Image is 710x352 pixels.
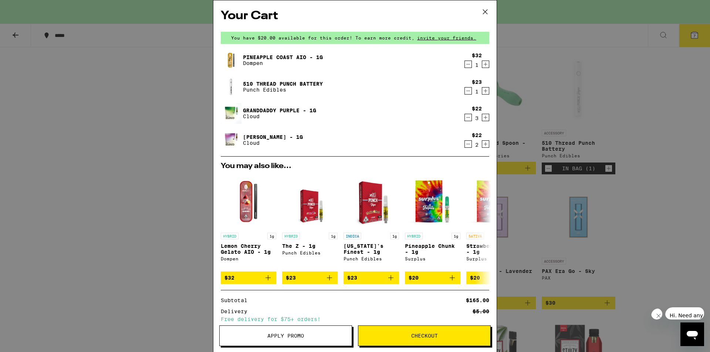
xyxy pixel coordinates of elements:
span: $23 [286,275,296,281]
div: 3 [472,115,482,121]
img: Surplus - Strawberry Daze - 1g [466,174,522,229]
p: Pineapple Chunk - 1g [405,243,460,255]
iframe: Close message [651,308,662,319]
button: Add to bag [405,271,460,284]
p: 1g [390,233,399,239]
div: $22 [472,106,482,112]
div: Punch Edibles [282,250,338,255]
button: Decrement [464,87,472,95]
div: Punch Edibles [344,256,399,261]
p: SATIVA [466,233,484,239]
img: Runtz - 1g [221,130,241,150]
a: [PERSON_NAME] - 1g [243,134,303,140]
div: 1 [472,62,482,68]
a: Granddaddy Purple - 1g [243,107,316,113]
button: Increment [482,61,489,68]
button: Decrement [464,140,472,148]
img: Surplus - Pineapple Chunk - 1g [405,174,460,229]
p: Dompen [243,60,323,66]
button: Apply Promo [219,325,352,346]
p: HYBRID [282,233,300,239]
p: Cloud [243,140,303,146]
span: invite your friends. [415,35,479,40]
a: Open page for Lemon Cherry Gelato AIO - 1g from Dompen [221,174,276,271]
p: Strawberry Daze - 1g [466,243,522,255]
p: 1g [329,233,338,239]
img: Punch Edibles - Florida's Finest - 1g [344,174,399,229]
iframe: Button to launch messaging window [680,322,704,346]
div: Subtotal [221,298,253,303]
button: Decrement [464,114,472,121]
div: Dompen [221,256,276,261]
div: $23 [472,79,482,85]
p: 1g [267,233,276,239]
img: Granddaddy Purple - 1g [221,103,241,124]
button: Increment [482,114,489,121]
span: Apply Promo [267,333,304,338]
h2: You may also like... [221,163,489,170]
div: Delivery [221,309,253,314]
span: $20 [470,275,480,281]
p: [US_STATE]'s Finest - 1g [344,243,399,255]
div: $165.00 [466,298,489,303]
span: $23 [347,275,357,281]
img: Pineapple Coast AIO - 1g [221,50,241,71]
div: Free delivery for $75+ orders! [221,317,489,322]
a: Open page for The Z - 1g from Punch Edibles [282,174,338,271]
span: You have $20.00 available for this order! To earn more credit, [231,35,415,40]
h2: Your Cart [221,8,489,24]
a: Open page for Florida's Finest - 1g from Punch Edibles [344,174,399,271]
button: Checkout [358,325,491,346]
p: INDICA [344,233,361,239]
button: Add to bag [221,271,276,284]
div: Surplus [405,256,460,261]
button: Decrement [464,61,472,68]
button: Increment [482,87,489,95]
span: $32 [224,275,234,281]
p: HYBRID [405,233,423,239]
button: Add to bag [282,271,338,284]
div: 1 [472,89,482,95]
img: 510 Thread Punch Battery [221,76,241,97]
a: 510 Thread Punch Battery [243,81,323,87]
div: $22 [472,132,482,138]
div: $32 [472,52,482,58]
button: Add to bag [466,271,522,284]
p: The Z - 1g [282,243,338,249]
span: $20 [409,275,419,281]
span: Hi. Need any help? [4,5,53,11]
p: 1g [452,233,460,239]
a: Pineapple Coast AIO - 1g [243,54,323,60]
p: Cloud [243,113,316,119]
div: 2 [472,142,482,148]
div: Surplus [466,256,522,261]
p: Punch Edibles [243,87,323,93]
img: Dompen - Lemon Cherry Gelato AIO - 1g [221,174,276,229]
img: Punch Edibles - The Z - 1g [288,174,331,229]
button: Add to bag [344,271,399,284]
a: Open page for Strawberry Daze - 1g from Surplus [466,174,522,271]
iframe: Message from company [665,307,704,319]
div: You have $20.00 available for this order! To earn more credit,invite your friends. [221,32,489,44]
button: Increment [482,140,489,148]
div: $5.00 [473,309,489,314]
p: Lemon Cherry Gelato AIO - 1g [221,243,276,255]
span: Checkout [411,333,438,338]
a: Open page for Pineapple Chunk - 1g from Surplus [405,174,460,271]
